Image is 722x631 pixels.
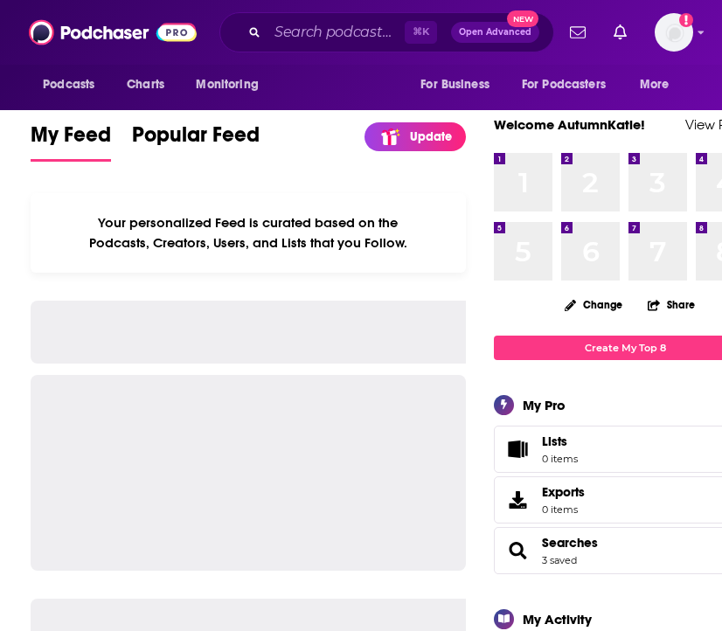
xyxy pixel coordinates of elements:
span: More [640,73,670,97]
input: Search podcasts, credits, & more... [267,18,405,46]
span: Podcasts [43,73,94,97]
button: Show profile menu [655,13,693,52]
div: Your personalized Feed is curated based on the Podcasts, Creators, Users, and Lists that you Follow. [31,193,466,273]
a: Searches [500,538,535,563]
span: Logged in as AutumnKatie [655,13,693,52]
span: 0 items [542,503,585,516]
button: open menu [31,68,117,101]
a: Update [364,122,466,151]
span: 0 items [542,453,578,465]
p: Update [410,129,452,144]
img: Podchaser - Follow, Share and Rate Podcasts [29,16,197,49]
span: ⌘ K [405,21,437,44]
span: Lists [500,437,535,461]
a: My Feed [31,121,111,162]
span: Exports [542,484,585,500]
span: Charts [127,73,164,97]
a: Show notifications dropdown [563,17,593,47]
a: Charts [115,68,175,101]
button: open menu [510,68,631,101]
a: Welcome AutumnKatie! [494,116,645,133]
div: My Pro [523,397,566,413]
button: Change [554,294,633,315]
span: For Business [420,73,489,97]
button: Share [647,288,696,322]
button: open menu [408,68,511,101]
span: For Podcasters [522,73,606,97]
span: My Feed [31,121,111,158]
svg: Add a profile image [679,13,693,27]
div: My Activity [523,611,592,628]
span: New [507,10,538,27]
span: Popular Feed [132,121,260,158]
span: Open Advanced [459,28,531,37]
span: Lists [542,433,567,449]
span: Lists [542,433,578,449]
span: Exports [500,488,535,512]
div: Search podcasts, credits, & more... [219,12,554,52]
a: Show notifications dropdown [607,17,634,47]
a: 3 saved [542,554,577,566]
a: Popular Feed [132,121,260,162]
span: Monitoring [196,73,258,97]
button: open menu [184,68,281,101]
button: Open AdvancedNew [451,22,539,43]
button: open menu [628,68,691,101]
img: User Profile [655,13,693,52]
a: Searches [542,535,598,551]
